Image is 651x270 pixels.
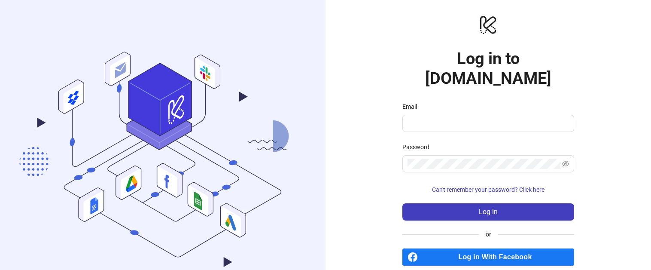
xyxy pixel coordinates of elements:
a: Log in With Facebook [402,249,574,266]
span: or [479,230,498,239]
span: Log in With Facebook [421,249,574,266]
h1: Log in to [DOMAIN_NAME] [402,49,574,88]
input: Password [408,159,560,169]
label: Email [402,102,423,111]
span: eye-invisible [562,160,569,167]
label: Password [402,142,435,152]
span: Log in [479,208,498,216]
span: Can't remember your password? Click here [432,186,545,193]
a: Can't remember your password? Click here [402,186,574,193]
button: Can't remember your password? Click here [402,183,574,196]
input: Email [408,118,567,129]
button: Log in [402,203,574,221]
